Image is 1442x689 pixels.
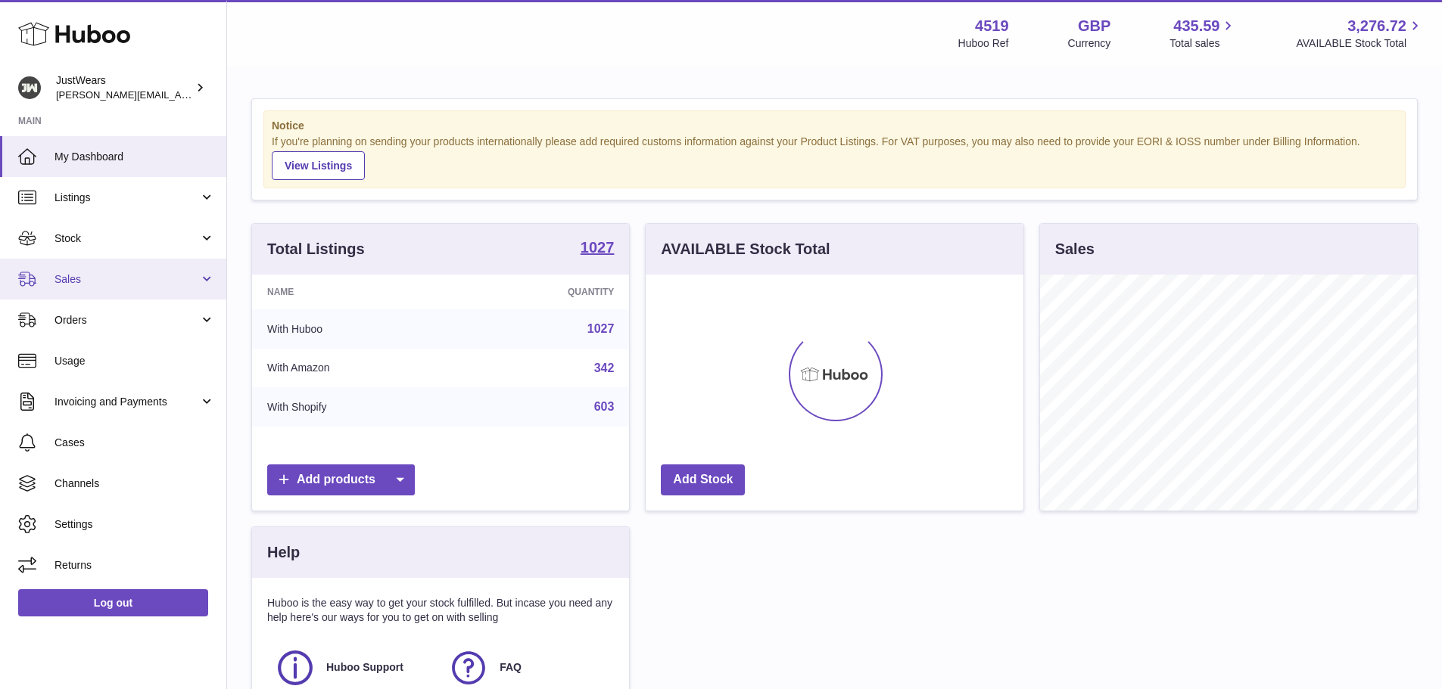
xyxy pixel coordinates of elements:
div: Currency [1068,36,1111,51]
span: Settings [55,517,215,532]
strong: Notice [272,119,1397,133]
strong: GBP [1078,16,1110,36]
a: Huboo Support [275,647,433,688]
span: My Dashboard [55,150,215,164]
p: Huboo is the easy way to get your stock fulfilled. But incase you need any help here's our ways f... [267,596,614,625]
h3: Total Listings [267,239,365,259]
span: Listings [55,191,199,205]
a: 1027 [587,322,615,335]
div: JustWears [56,73,192,102]
a: View Listings [272,151,365,180]
a: 1027 [581,240,615,258]
span: Cases [55,436,215,450]
td: With Shopify [252,387,459,427]
a: Log out [18,589,208,616]
a: 435.59 Total sales [1169,16,1237,51]
span: Huboo Support [326,660,403,675]
th: Name [252,275,459,309]
span: 435.59 [1173,16,1219,36]
th: Quantity [459,275,630,309]
span: FAQ [500,660,522,675]
span: Total sales [1169,36,1237,51]
h3: Sales [1055,239,1095,259]
a: FAQ [448,647,606,688]
a: 342 [594,362,615,374]
div: Huboo Ref [958,36,1009,51]
span: Sales [55,272,199,287]
span: Orders [55,313,199,327]
span: Channels [55,476,215,491]
span: [PERSON_NAME][EMAIL_ADDRESS][DOMAIN_NAME] [56,88,304,101]
span: AVAILABLE Stock Total [1296,36,1424,51]
a: Add products [267,464,415,495]
span: Usage [55,354,215,368]
span: Invoicing and Payments [55,395,199,409]
strong: 1027 [581,240,615,255]
span: 3,276.72 [1347,16,1406,36]
span: Stock [55,231,199,246]
td: With Amazon [252,349,459,388]
a: Add Stock [661,464,745,495]
td: With Huboo [252,309,459,349]
strong: 4519 [975,16,1009,36]
img: josh@just-wears.com [18,76,41,99]
a: 3,276.72 AVAILABLE Stock Total [1296,16,1424,51]
h3: AVAILABLE Stock Total [661,239,830,259]
span: Returns [55,558,215,573]
a: 603 [594,400,615,413]
h3: Help [267,542,300,563]
div: If you're planning on sending your products internationally please add required customs informati... [272,135,1397,180]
